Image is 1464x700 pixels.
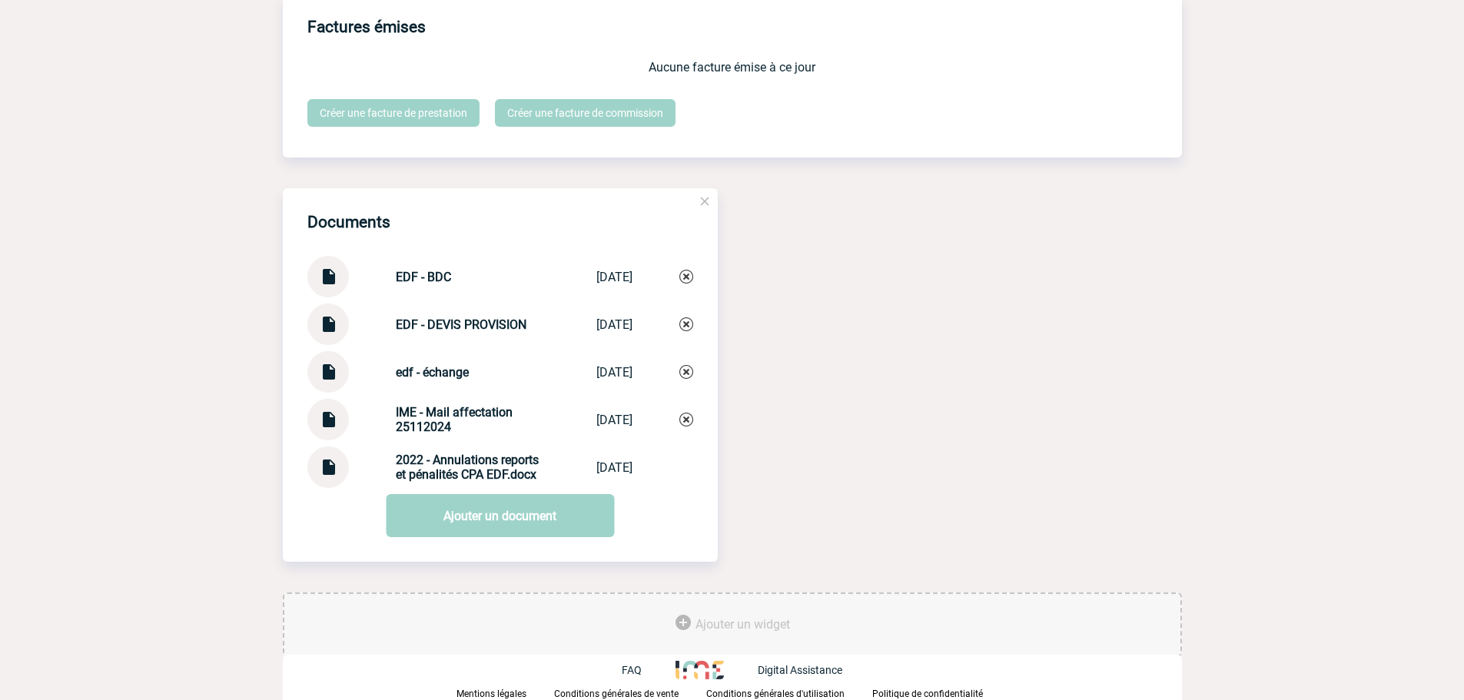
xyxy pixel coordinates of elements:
[622,662,676,677] a: FAQ
[396,365,469,380] strong: edf - échange
[596,317,632,332] div: [DATE]
[596,460,632,475] div: [DATE]
[456,688,526,699] p: Mentions légales
[307,99,480,127] a: Créer une facture de prestation
[676,661,723,679] img: http://www.idealmeetingsevents.fr/
[554,685,706,700] a: Conditions générales de vente
[622,664,642,676] p: FAQ
[679,317,693,331] img: Supprimer
[872,685,1008,700] a: Politique de confidentialité
[396,453,539,482] strong: 2022 - Annulations reports et pénalités CPA EDF.docx
[596,270,632,284] div: [DATE]
[396,317,526,332] strong: EDF - DEVIS PROVISION
[706,685,872,700] a: Conditions générales d'utilisation
[283,592,1182,657] div: Ajouter des outils d'aide à la gestion de votre événement
[872,688,983,699] p: Politique de confidentialité
[307,213,390,231] h4: Documents
[698,194,712,208] img: close.png
[396,270,451,284] strong: EDF - BDC
[679,413,693,426] img: Supprimer
[386,494,614,537] a: Ajouter un document
[596,365,632,380] div: [DATE]
[456,685,554,700] a: Mentions légales
[758,664,842,676] p: Digital Assistance
[396,405,513,434] strong: IME - Mail affectation 25112024
[679,365,693,379] img: Supprimer
[307,7,1182,48] h3: Factures émises
[695,617,790,632] span: Ajouter un widget
[596,413,632,427] div: [DATE]
[495,99,676,127] a: Créer une facture de commission
[706,688,845,699] p: Conditions générales d'utilisation
[307,60,1157,75] p: Aucune facture émise à ce jour
[679,270,693,284] img: Supprimer
[554,688,679,699] p: Conditions générales de vente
